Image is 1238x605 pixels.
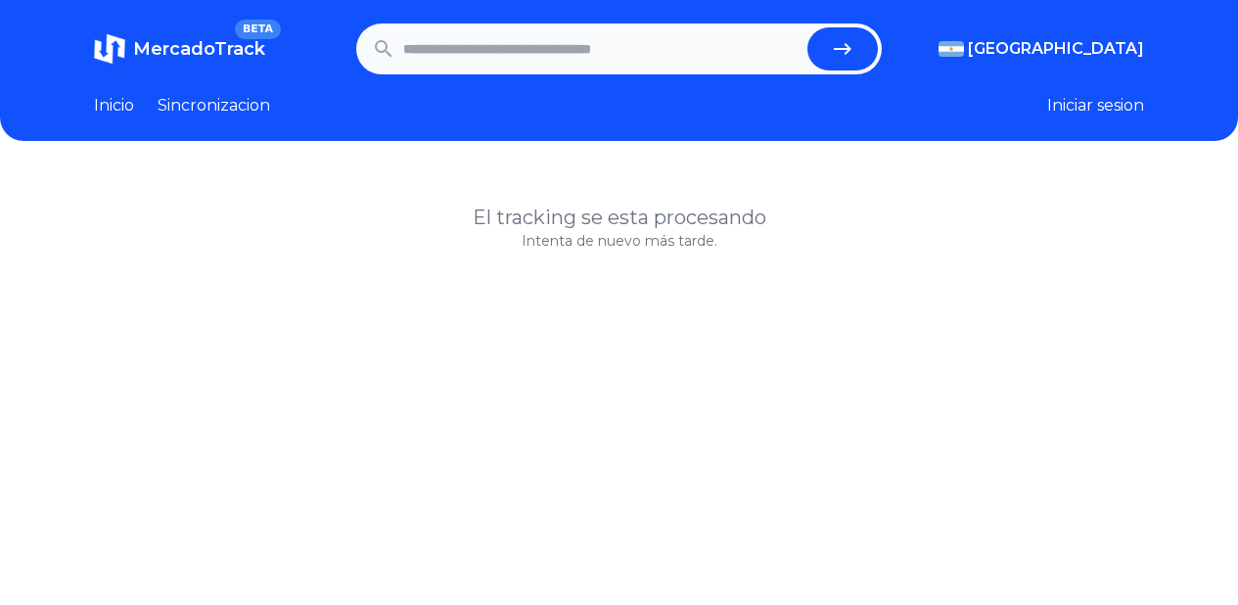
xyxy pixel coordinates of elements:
[94,231,1144,251] p: Intenta de nuevo más tarde.
[968,37,1144,61] span: [GEOGRAPHIC_DATA]
[94,33,265,65] a: MercadoTrackBETA
[94,33,125,65] img: MercadoTrack
[939,37,1144,61] button: [GEOGRAPHIC_DATA]
[939,41,964,57] img: Argentina
[94,94,134,117] a: Inicio
[235,20,281,39] span: BETA
[158,94,270,117] a: Sincronizacion
[94,204,1144,231] h1: El tracking se esta procesando
[1047,94,1144,117] button: Iniciar sesion
[133,38,265,60] span: MercadoTrack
